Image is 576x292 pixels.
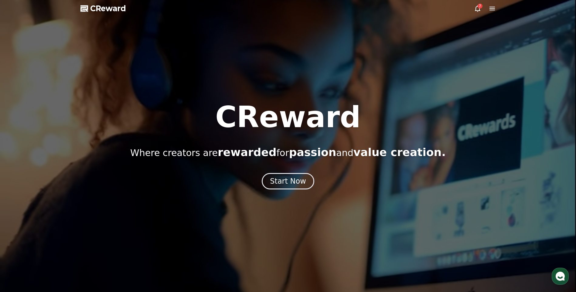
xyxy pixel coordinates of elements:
[90,4,126,13] span: CReward
[2,192,40,208] a: Home
[353,146,446,158] span: value creation.
[40,192,78,208] a: Messages
[215,103,361,132] h1: CReward
[478,4,482,8] div: 7
[262,173,314,189] button: Start Now
[130,146,446,158] p: Where creators are for and
[15,202,26,206] span: Home
[218,146,276,158] span: rewarded
[90,202,105,206] span: Settings
[78,192,117,208] a: Settings
[474,5,481,12] a: 7
[262,179,314,185] a: Start Now
[270,176,306,186] div: Start Now
[50,202,68,207] span: Messages
[80,4,126,13] a: CReward
[289,146,336,158] span: passion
